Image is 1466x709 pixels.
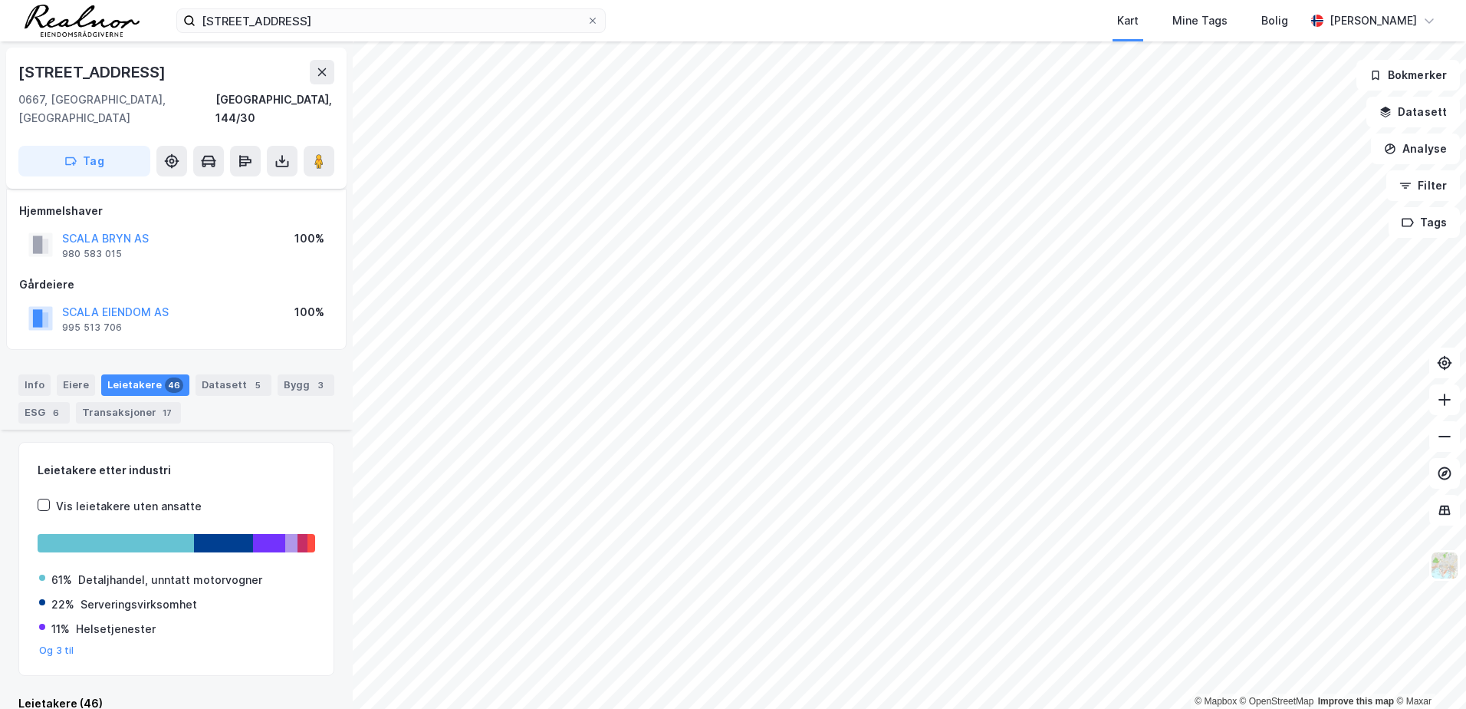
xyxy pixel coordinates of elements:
div: 980 583 015 [62,248,122,260]
button: Tags [1389,207,1460,238]
a: OpenStreetMap [1240,696,1314,707]
img: realnor-logo.934646d98de889bb5806.png [25,5,140,37]
button: Og 3 til [39,645,74,657]
div: 22% [51,595,74,614]
div: [GEOGRAPHIC_DATA], 144/30 [215,91,334,127]
div: Vis leietakere uten ansatte [56,497,202,516]
input: Søk på adresse, matrikkel, gårdeiere, leietakere eller personer [196,9,587,32]
div: 5 [250,378,265,393]
div: Info [18,374,51,396]
div: Leietakere etter industri [38,461,315,480]
div: Serveringsvirksomhet [81,595,197,614]
div: Kontrollprogram for chat [1389,635,1466,709]
a: Mapbox [1195,696,1237,707]
div: Datasett [196,374,271,396]
div: 100% [294,229,324,248]
button: Tag [18,146,150,176]
div: Mine Tags [1172,12,1228,30]
div: Helsetjenester [76,620,156,638]
div: Eiere [57,374,95,396]
div: ESG [18,402,70,424]
div: Bygg [278,374,334,396]
div: 11% [51,620,70,638]
div: Gårdeiere [19,275,334,294]
div: Hjemmelshaver [19,202,334,220]
div: 6 [48,405,64,420]
div: 0667, [GEOGRAPHIC_DATA], [GEOGRAPHIC_DATA] [18,91,215,127]
iframe: Chat Widget [1389,635,1466,709]
button: Filter [1386,170,1460,201]
div: Kart [1117,12,1139,30]
div: Bolig [1261,12,1288,30]
div: 61% [51,571,72,589]
div: 995 513 706 [62,322,122,334]
div: 100% [294,303,324,322]
div: Leietakere [101,374,189,396]
div: Detaljhandel, unntatt motorvogner [78,571,262,589]
button: Bokmerker [1356,60,1460,91]
div: Transaksjoner [76,402,181,424]
div: [PERSON_NAME] [1330,12,1417,30]
button: Analyse [1371,134,1460,164]
div: [STREET_ADDRESS] [18,60,169,84]
div: 46 [165,378,183,393]
a: Improve this map [1318,696,1394,707]
img: Z [1430,551,1459,580]
div: 17 [159,405,175,420]
div: 3 [313,378,328,393]
button: Datasett [1366,97,1460,127]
